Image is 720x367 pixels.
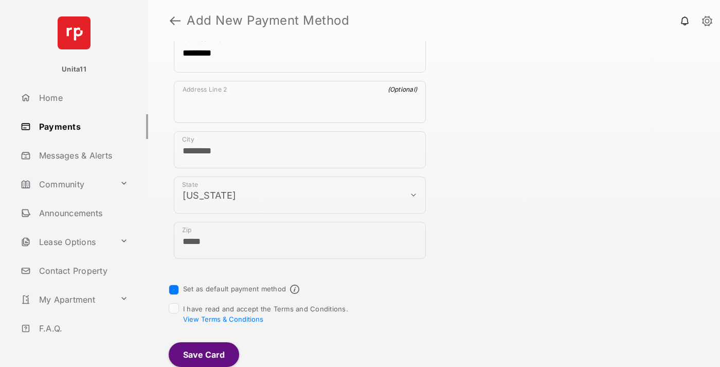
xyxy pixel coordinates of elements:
[16,316,148,341] a: F.A.Q.
[62,64,86,75] p: Unita11
[187,14,349,27] strong: Add New Payment Method
[16,114,148,139] a: Payments
[183,315,263,323] button: I have read and accept the Terms and Conditions.
[16,230,116,254] a: Lease Options
[174,222,426,259] div: payment_method_screening[postal_addresses][postalCode]
[290,285,299,294] span: Default payment method info
[16,172,116,197] a: Community
[16,143,148,168] a: Messages & Alerts
[183,305,348,323] span: I have read and accept the Terms and Conditions.
[174,30,426,73] div: payment_method_screening[postal_addresses][addressLine1]
[174,131,426,168] div: payment_method_screening[postal_addresses][locality]
[58,16,91,49] img: svg+xml;base64,PHN2ZyB4bWxucz0iaHR0cDovL3d3dy53My5vcmcvMjAwMC9zdmciIHdpZHRoPSI2NCIgaGVpZ2h0PSI2NC...
[16,201,148,225] a: Announcements
[183,285,286,293] label: Set as default payment method
[16,287,116,312] a: My Apartment
[16,258,148,283] a: Contact Property
[169,342,239,367] button: Save Card
[174,81,426,123] div: payment_method_screening[postal_addresses][addressLine2]
[174,177,426,214] div: payment_method_screening[postal_addresses][administrativeArea]
[16,85,148,110] a: Home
